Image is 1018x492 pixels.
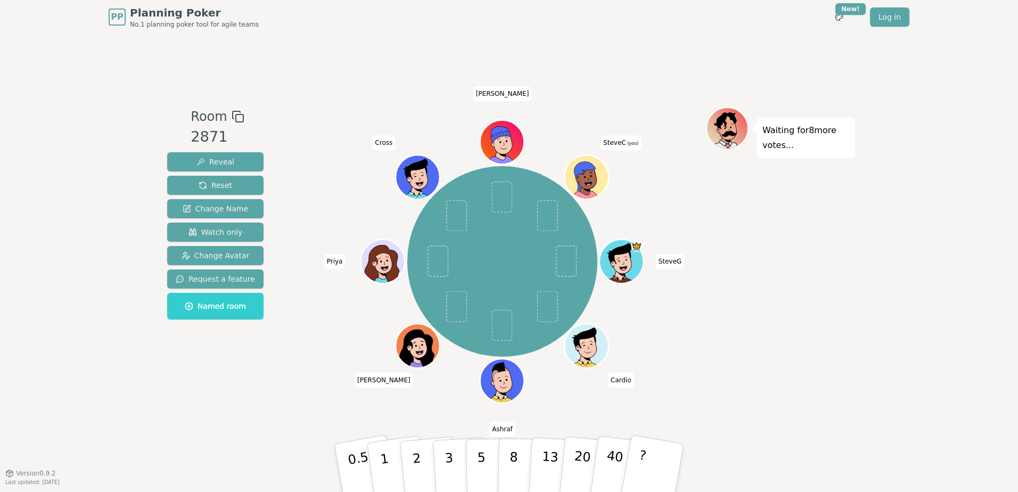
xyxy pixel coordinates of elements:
[601,135,641,150] span: Click to change your name
[473,86,532,101] span: Click to change your name
[167,152,264,171] button: Reveal
[167,293,264,319] button: Named room
[176,274,255,284] span: Request a feature
[109,5,259,29] a: PPPlanning PokerNo.1 planning poker tool for agile teams
[183,203,248,214] span: Change Name
[182,250,250,261] span: Change Avatar
[185,301,246,311] span: Named room
[656,254,685,269] span: Click to change your name
[130,20,259,29] span: No.1 planning poker tool for agile teams
[167,176,264,195] button: Reset
[566,156,607,198] button: Click to change your avatar
[5,469,56,478] button: Version0.9.2
[355,372,413,387] span: Click to change your name
[167,269,264,289] button: Request a feature
[111,11,123,23] span: PP
[191,126,244,148] div: 2871
[830,7,849,27] button: New!
[631,241,643,252] span: SteveG is the host
[167,199,264,218] button: Change Name
[626,141,639,146] span: (you)
[5,479,60,485] span: Last updated: [DATE]
[196,157,234,167] span: Reveal
[835,3,866,15] div: New!
[188,227,243,237] span: Watch only
[608,372,634,387] span: Click to change your name
[16,469,56,478] span: Version 0.9.2
[372,135,395,150] span: Click to change your name
[870,7,909,27] a: Log in
[762,123,850,153] p: Waiting for 8 more votes...
[167,223,264,242] button: Watch only
[324,254,346,269] span: Click to change your name
[489,422,515,437] span: Click to change your name
[167,246,264,265] button: Change Avatar
[199,180,232,191] span: Reset
[191,107,227,126] span: Room
[130,5,259,20] span: Planning Poker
